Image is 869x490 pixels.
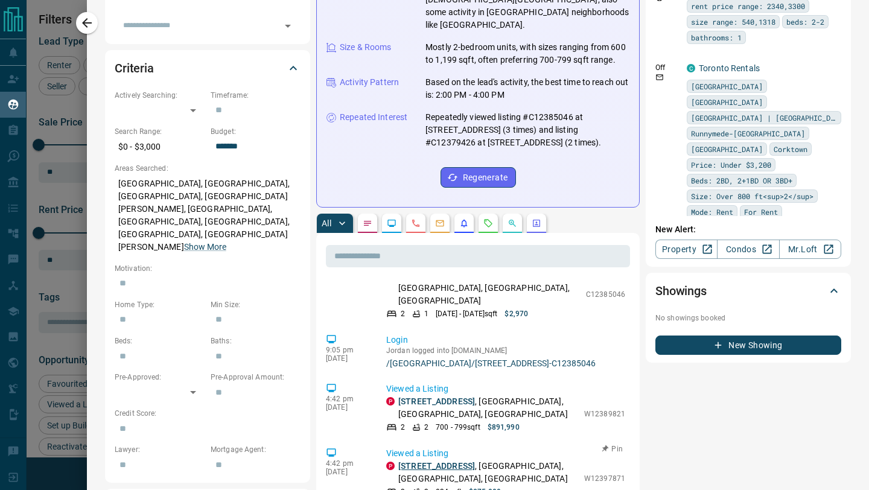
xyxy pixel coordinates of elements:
span: Corktown [774,143,807,155]
p: Mostly 2-bedroom units, with sizes ranging from 600 to 1,199 sqft, often preferring 700-799 sqft ... [425,41,629,66]
p: 2 [401,308,405,319]
svg: Notes [363,218,372,228]
div: Showings [655,276,841,305]
p: Viewed a Listing [386,447,625,460]
span: bathrooms: 1 [691,31,742,43]
svg: Listing Alerts [459,218,469,228]
p: $891,990 [488,422,520,433]
svg: Requests [483,218,493,228]
p: 700 - 799 sqft [436,422,480,433]
p: Off [655,62,680,73]
span: size range: 540,1318 [691,16,775,28]
p: Budget: [211,126,301,137]
svg: Lead Browsing Activity [387,218,396,228]
p: Size & Rooms [340,41,392,54]
svg: Calls [411,218,421,228]
p: Login [386,334,625,346]
p: Areas Searched: [115,163,301,174]
p: Timeframe: [211,90,301,101]
p: No showings booked [655,313,841,323]
p: Credit Score: [115,408,301,419]
p: [DATE] [326,403,368,412]
span: beds: 2-2 [786,16,824,28]
span: Price: Under $3,200 [691,159,771,171]
span: [GEOGRAPHIC_DATA] [691,96,763,108]
div: property.ca [386,462,395,470]
p: All [322,219,331,227]
button: New Showing [655,336,841,355]
p: , [GEOGRAPHIC_DATA], [GEOGRAPHIC_DATA], [GEOGRAPHIC_DATA] [398,269,580,307]
a: Property [655,240,718,259]
a: [STREET_ADDRESS] [398,461,475,471]
span: For Rent [744,206,778,218]
p: Motivation: [115,263,301,274]
p: W12389821 [584,409,625,419]
a: Toronto Rentals [699,63,760,73]
p: , [GEOGRAPHIC_DATA], [GEOGRAPHIC_DATA], [GEOGRAPHIC_DATA] [398,460,578,485]
p: 4:42 pm [326,459,368,468]
p: Lawyer: [115,444,205,455]
h2: Showings [655,281,707,301]
p: 1 [424,308,428,319]
a: [STREET_ADDRESS] [398,396,475,406]
span: Size: Over 800 ft<sup>2</sup> [691,190,813,202]
p: Beds: [115,336,205,346]
p: Search Range: [115,126,205,137]
p: [DATE] - [DATE] sqft [436,308,497,319]
p: Repeatedly viewed listing #C12385046 at [STREET_ADDRESS] (3 times) and listing #C12379426 at [STR... [425,111,629,149]
p: $2,970 [505,308,528,319]
h2: Criteria [115,59,154,78]
p: Viewed a Listing [386,383,625,395]
p: [GEOGRAPHIC_DATA], [GEOGRAPHIC_DATA], [GEOGRAPHIC_DATA], [GEOGRAPHIC_DATA][PERSON_NAME], [GEOGRAP... [115,174,301,257]
div: Criteria [115,54,301,83]
p: Pre-Approved: [115,372,205,383]
a: Condos [717,240,779,259]
a: /[GEOGRAPHIC_DATA]/[STREET_ADDRESS]-C12385046 [386,358,625,368]
p: Baths: [211,336,301,346]
p: 4:42 pm [326,395,368,403]
span: Runnymede-[GEOGRAPHIC_DATA] [691,127,805,139]
p: 9:05 pm [326,346,368,354]
p: Home Type: [115,299,205,310]
p: Mortgage Agent: [211,444,301,455]
p: 2 [424,422,428,433]
p: W12397871 [584,473,625,484]
p: Jordan logged into [DOMAIN_NAME] [386,346,625,355]
p: Repeated Interest [340,111,407,124]
p: $0 - $3,000 [115,137,205,157]
button: Pin [595,444,630,454]
button: Show More [184,241,226,253]
p: Min Size: [211,299,301,310]
svg: Agent Actions [532,218,541,228]
svg: Opportunities [508,218,517,228]
button: Regenerate [441,167,516,188]
p: Based on the lead's activity, the best time to reach out is: 2:00 PM - 4:00 PM [425,76,629,101]
p: , [GEOGRAPHIC_DATA], [GEOGRAPHIC_DATA], [GEOGRAPHIC_DATA] [398,395,578,421]
p: New Alert: [655,223,841,236]
span: Beds: 2BD, 2+1BD OR 3BD+ [691,174,792,186]
p: [DATE] [326,468,368,476]
a: Mr.Loft [779,240,841,259]
span: [GEOGRAPHIC_DATA] [691,80,763,92]
p: Pre-Approval Amount: [211,372,301,383]
span: Mode: Rent [691,206,733,218]
svg: Email [655,73,664,81]
p: C12385046 [586,289,625,300]
svg: Emails [435,218,445,228]
span: [GEOGRAPHIC_DATA] [691,143,763,155]
p: Actively Searching: [115,90,205,101]
p: [DATE] [326,354,368,363]
p: Activity Pattern [340,76,399,89]
span: [GEOGRAPHIC_DATA] | [GEOGRAPHIC_DATA] [691,112,837,124]
div: condos.ca [687,64,695,72]
button: Open [279,17,296,34]
p: 2 [401,422,405,433]
div: property.ca [386,397,395,406]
